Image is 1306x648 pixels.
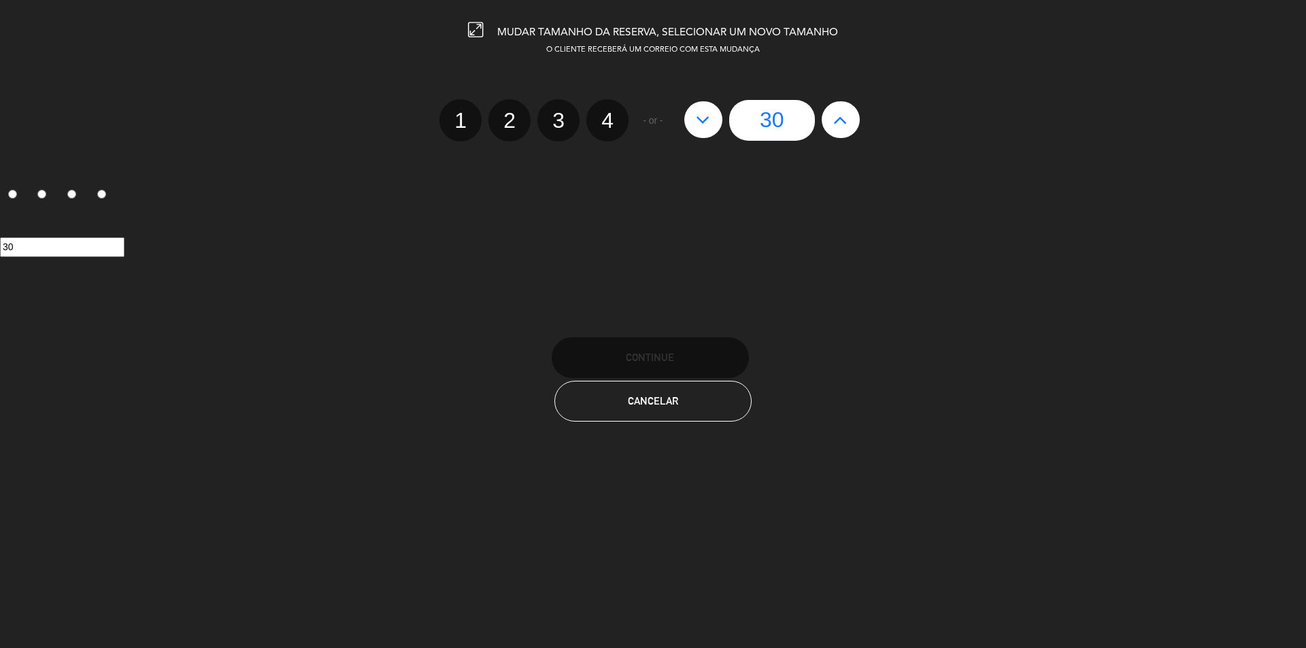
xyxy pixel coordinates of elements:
[537,99,580,141] label: 3
[37,190,46,199] input: 2
[497,27,838,38] span: MUDAR TAMANHO DA RESERVA, SELECIONAR UM NOVO TAMANHO
[89,184,119,207] label: 4
[30,184,60,207] label: 2
[8,190,17,199] input: 1
[439,99,482,141] label: 1
[554,381,752,422] button: Cancelar
[60,184,90,207] label: 3
[552,337,749,378] button: CONTINUE
[628,395,678,407] span: Cancelar
[67,190,76,199] input: 3
[97,190,106,199] input: 4
[488,99,531,141] label: 2
[643,113,663,129] span: - or -
[626,352,674,363] span: CONTINUE
[546,46,760,54] span: O CLIENTE RECEBERÁ UM CORREIO COM ESTA MUDANÇA
[586,99,629,141] label: 4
